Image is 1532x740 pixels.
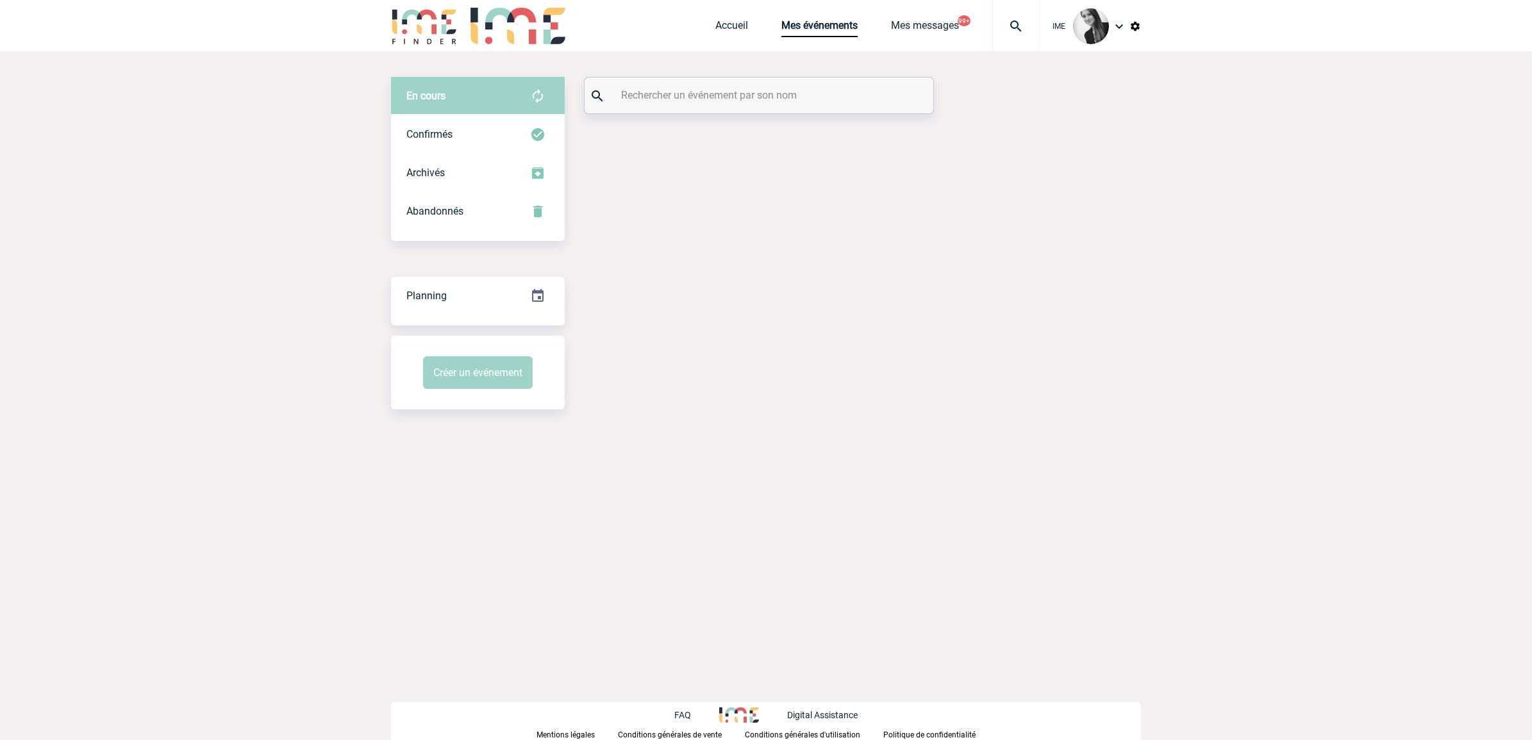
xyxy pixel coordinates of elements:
[745,728,883,740] a: Conditions générales d'utilisation
[391,192,565,231] div: Retrouvez ici tous vos événements annulés
[958,15,970,26] button: 99+
[391,154,565,192] div: Retrouvez ici tous les événements que vous avez décidé d'archiver
[883,730,976,739] p: Politique de confidentialité
[423,356,533,389] button: Créer un événement
[745,730,860,739] p: Conditions générales d'utilisation
[891,19,959,37] a: Mes messages
[1053,22,1065,31] span: IME
[406,205,463,217] span: Abandonnés
[406,290,447,302] span: Planning
[719,707,759,723] img: http://www.idealmeetingsevents.fr/
[781,19,858,37] a: Mes événements
[715,19,748,37] a: Accueil
[787,710,858,720] p: Digital Assistance
[618,730,722,739] p: Conditions générales de vente
[883,728,996,740] a: Politique de confidentialité
[674,708,719,720] a: FAQ
[406,90,445,102] span: En cours
[537,730,595,739] p: Mentions légales
[406,128,453,140] span: Confirmés
[618,728,745,740] a: Conditions générales de vente
[1073,8,1109,44] img: 101050-0.jpg
[391,8,458,44] img: IME-Finder
[391,77,565,115] div: Retrouvez ici tous vos évènements avant confirmation
[391,276,565,314] a: Planning
[674,710,691,720] p: FAQ
[391,277,565,315] div: Retrouvez ici tous vos événements organisés par date et état d'avancement
[618,86,903,104] input: Rechercher un événement par son nom
[537,728,618,740] a: Mentions légales
[406,167,445,179] span: Archivés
